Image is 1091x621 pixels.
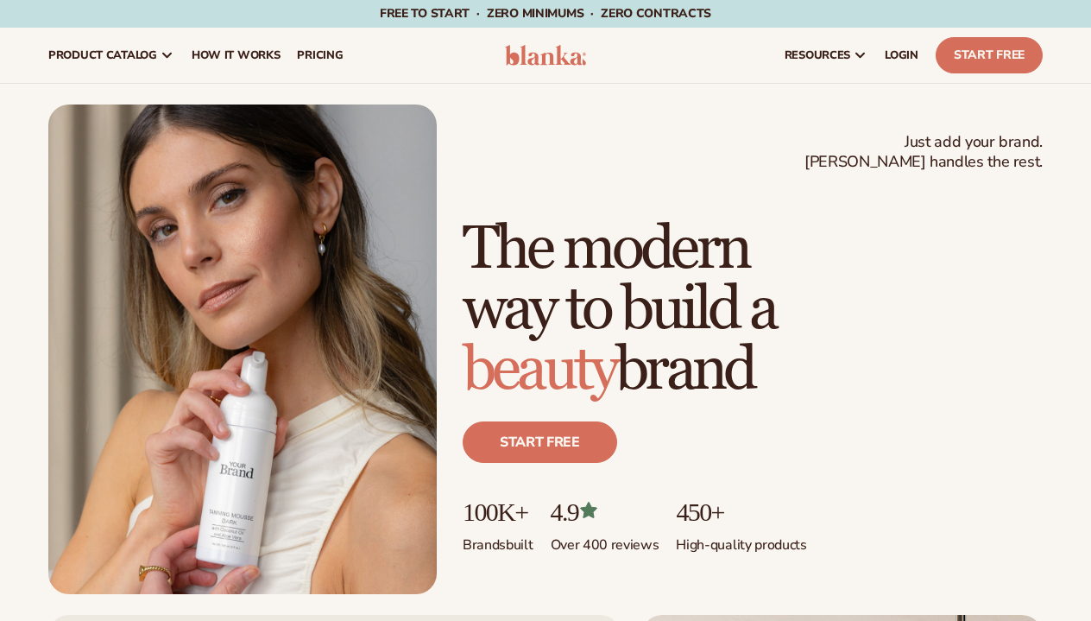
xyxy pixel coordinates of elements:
h1: The modern way to build a brand [463,219,1043,401]
span: resources [785,48,850,62]
span: pricing [297,48,343,62]
p: 450+ [676,497,806,526]
span: beauty [463,333,615,407]
span: Free to start · ZERO minimums · ZERO contracts [380,5,711,22]
a: Start Free [936,37,1043,73]
img: logo [505,45,586,66]
a: How It Works [183,28,289,83]
a: LOGIN [876,28,927,83]
p: High-quality products [676,526,806,554]
p: Brands built [463,526,533,554]
span: How It Works [192,48,281,62]
a: pricing [288,28,351,83]
a: product catalog [40,28,183,83]
a: resources [776,28,876,83]
p: Over 400 reviews [551,526,659,554]
img: Female holding tanning mousse. [48,105,437,594]
span: LOGIN [885,48,918,62]
p: 4.9 [551,497,659,526]
span: Just add your brand. [PERSON_NAME] handles the rest. [804,132,1043,173]
p: 100K+ [463,497,533,526]
a: Start free [463,421,617,463]
span: product catalog [48,48,157,62]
